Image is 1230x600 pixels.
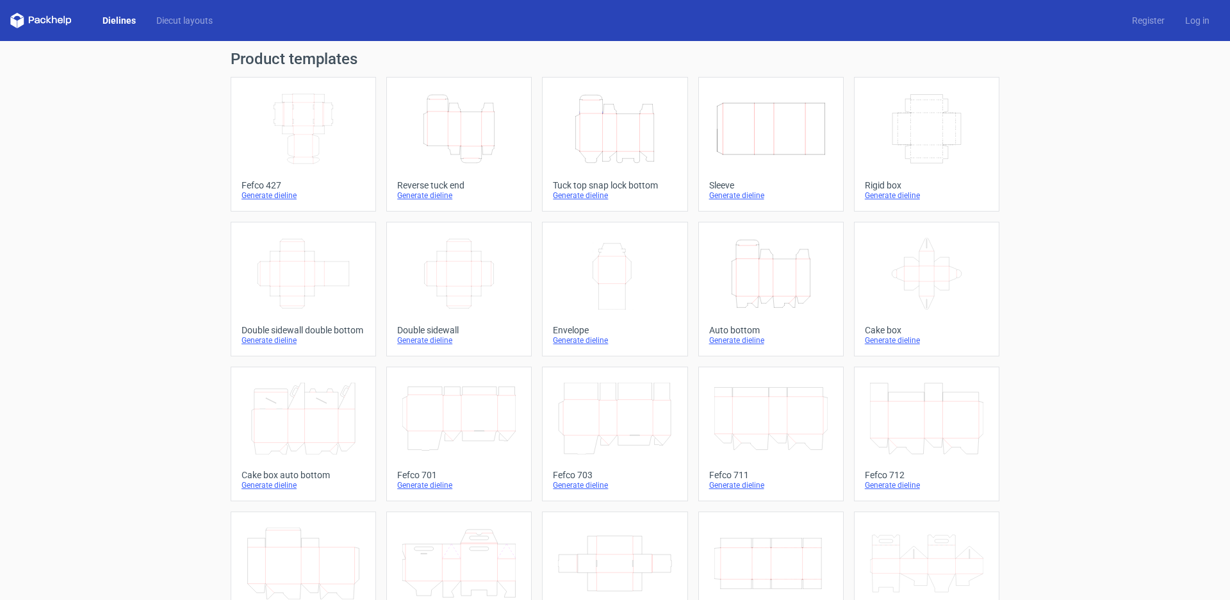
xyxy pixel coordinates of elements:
a: SleeveGenerate dieline [698,77,844,212]
a: Fefco 711Generate dieline [698,367,844,501]
div: Generate dieline [553,480,676,490]
a: Fefco 427Generate dieline [231,77,376,212]
div: Generate dieline [397,335,521,346]
div: Double sidewall [397,325,521,335]
a: Fefco 712Generate dieline [854,367,999,501]
div: Generate dieline [709,335,833,346]
div: Cake box auto bottom [242,470,365,480]
div: Auto bottom [709,325,833,335]
div: Reverse tuck end [397,180,521,190]
div: Fefco 712 [865,470,988,480]
a: Cake boxGenerate dieline [854,222,999,356]
a: Register [1122,14,1175,27]
div: Fefco 711 [709,470,833,480]
div: Generate dieline [242,190,365,201]
h1: Product templates [231,51,999,67]
div: Double sidewall double bottom [242,325,365,335]
a: Diecut layouts [146,14,223,27]
a: Reverse tuck endGenerate dieline [386,77,532,212]
a: Fefco 703Generate dieline [542,367,687,501]
div: Generate dieline [865,335,988,346]
div: Fefco 427 [242,180,365,190]
div: Generate dieline [397,190,521,201]
div: Sleeve [709,180,833,190]
div: Generate dieline [397,480,521,490]
div: Envelope [553,325,676,335]
a: Double sidewallGenerate dieline [386,222,532,356]
a: Dielines [92,14,146,27]
div: Rigid box [865,180,988,190]
div: Tuck top snap lock bottom [553,180,676,190]
div: Fefco 703 [553,470,676,480]
a: Double sidewall double bottomGenerate dieline [231,222,376,356]
div: Generate dieline [242,480,365,490]
a: Auto bottomGenerate dieline [698,222,844,356]
div: Generate dieline [553,190,676,201]
div: Generate dieline [553,335,676,346]
a: Log in [1175,14,1220,27]
a: Tuck top snap lock bottomGenerate dieline [542,77,687,212]
a: Cake box auto bottomGenerate dieline [231,367,376,501]
div: Generate dieline [865,190,988,201]
div: Generate dieline [865,480,988,490]
a: Rigid boxGenerate dieline [854,77,999,212]
div: Generate dieline [709,190,833,201]
div: Generate dieline [242,335,365,346]
a: EnvelopeGenerate dieline [542,222,687,356]
div: Cake box [865,325,988,335]
div: Fefco 701 [397,470,521,480]
div: Generate dieline [709,480,833,490]
a: Fefco 701Generate dieline [386,367,532,501]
